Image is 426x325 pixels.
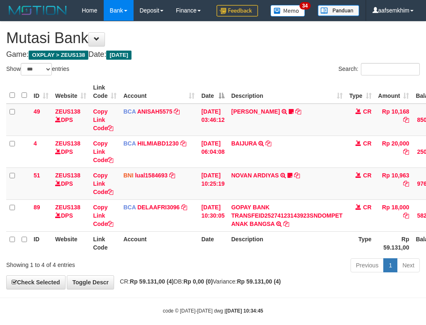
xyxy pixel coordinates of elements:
[403,116,409,123] a: Copy Rp 10,168 to clipboard
[237,278,281,285] strong: Rp 59.131,00 (4)
[265,140,271,147] a: Copy BAIJURA to clipboard
[231,204,342,227] a: GOPAY BANK TRANSFEID25274123143923SNDOMPET ANAK BANGSA
[217,5,258,17] img: Feedback.jpg
[116,278,281,285] span: CR: DB: Variance:
[52,104,90,136] td: DPS
[375,104,413,136] td: Rp 10,168
[338,63,420,75] label: Search:
[397,258,420,272] a: Next
[55,108,80,115] a: ZEUS138
[231,140,257,147] a: BAIJURA
[183,278,213,285] strong: Rp 0,00 (0)
[163,308,263,314] small: code © [DATE]-[DATE] dwg |
[318,5,359,16] img: panduan.png
[93,108,113,131] a: Copy Link Code
[198,231,228,255] th: Date
[120,80,198,104] th: Account: activate to sort column ascending
[34,140,37,147] span: 4
[283,221,289,227] a: Copy GOPAY BANK TRANSFEID25274123143923SNDOMPET ANAK BANGSA to clipboard
[6,257,171,269] div: Showing 1 to 4 of 4 entries
[120,231,198,255] th: Account
[123,172,133,179] span: BNI
[228,231,346,255] th: Description
[375,167,413,199] td: Rp 10,963
[375,231,413,255] th: Rp 59.131,00
[6,275,66,289] a: Check Selected
[294,172,300,179] a: Copy NOVAN ARDIYAS to clipboard
[363,204,371,211] span: CR
[6,63,69,75] label: Show entries
[351,258,384,272] a: Previous
[198,104,228,136] td: [DATE] 03:46:12
[67,275,114,289] a: Toggle Descr
[198,136,228,167] td: [DATE] 06:04:08
[403,180,409,187] a: Copy Rp 10,963 to clipboard
[270,5,305,17] img: Button%20Memo.svg
[55,172,80,179] a: ZEUS138
[228,80,346,104] th: Description: activate to sort column ascending
[30,231,52,255] th: ID
[181,204,187,211] a: Copy DELAAFRI3096 to clipboard
[180,140,186,147] a: Copy HILMIABD1230 to clipboard
[52,231,90,255] th: Website
[123,204,136,211] span: BCA
[123,108,136,115] span: BCA
[29,51,88,60] span: OXPLAY > ZEUS138
[93,172,113,195] a: Copy Link Code
[226,308,263,314] strong: [DATE] 10:34:45
[93,204,113,227] a: Copy Link Code
[403,212,409,219] a: Copy Rp 18,000 to clipboard
[90,231,120,255] th: Link Code
[93,140,113,163] a: Copy Link Code
[295,108,301,115] a: Copy INA PAUJANAH to clipboard
[363,172,371,179] span: CR
[375,80,413,104] th: Amount: activate to sort column ascending
[198,199,228,231] td: [DATE] 10:30:05
[363,108,371,115] span: CR
[6,4,69,17] img: MOTION_logo.png
[52,80,90,104] th: Website: activate to sort column ascending
[55,204,80,211] a: ZEUS138
[361,63,420,75] input: Search:
[169,172,175,179] a: Copy lual1584693 to clipboard
[346,80,375,104] th: Type: activate to sort column ascending
[174,108,180,115] a: Copy ANISAH5575 to clipboard
[34,108,40,115] span: 49
[137,140,179,147] a: HILMIABD1230
[375,136,413,167] td: Rp 20,000
[34,172,40,179] span: 51
[123,140,136,147] span: BCA
[403,148,409,155] a: Copy Rp 20,000 to clipboard
[375,199,413,231] td: Rp 18,000
[231,172,279,179] a: NOVAN ARDIYAS
[21,63,52,75] select: Showentries
[52,136,90,167] td: DPS
[198,80,228,104] th: Date: activate to sort column descending
[106,51,131,60] span: [DATE]
[231,108,280,115] a: [PERSON_NAME]
[137,204,180,211] a: DELAAFRI3096
[55,140,80,147] a: ZEUS138
[52,199,90,231] td: DPS
[363,140,371,147] span: CR
[34,204,40,211] span: 89
[198,167,228,199] td: [DATE] 10:25:19
[383,258,397,272] a: 1
[135,172,168,179] a: lual1584693
[6,30,420,46] h1: Mutasi Bank
[6,51,420,59] h4: Game: Date:
[52,167,90,199] td: DPS
[30,80,52,104] th: ID: activate to sort column ascending
[130,278,174,285] strong: Rp 59.131,00 (4)
[90,80,120,104] th: Link Code: activate to sort column ascending
[346,231,375,255] th: Type
[299,2,311,10] span: 34
[137,108,173,115] a: ANISAH5575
